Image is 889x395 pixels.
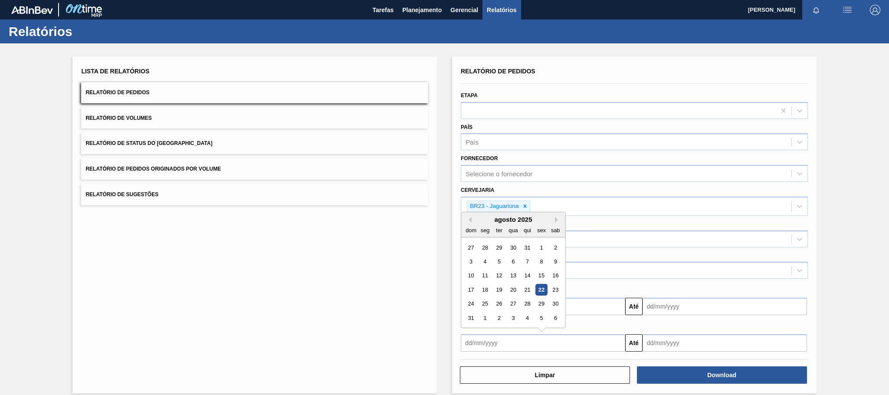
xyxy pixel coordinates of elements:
span: Relatório de Pedidos [461,68,535,75]
span: Lista de Relatórios [81,68,149,75]
button: Relatório de Pedidos [81,82,428,103]
div: qua [507,224,519,236]
button: Next Month [555,217,561,223]
div: Choose sexta-feira, 5 de setembro de 2025 [535,312,547,324]
div: Choose sábado, 16 de agosto de 2025 [550,270,561,282]
label: Etapa [461,92,478,99]
div: Choose quarta-feira, 27 de agosto de 2025 [507,298,519,310]
span: Relatórios [487,5,516,15]
div: Choose sábado, 30 de agosto de 2025 [550,298,561,310]
div: Choose segunda-feira, 18 de agosto de 2025 [479,284,491,296]
div: Choose sábado, 9 de agosto de 2025 [550,256,561,267]
span: Relatório de Status do [GEOGRAPHIC_DATA] [85,140,212,146]
div: dom [465,224,477,236]
img: TNhmsLtSVTkK8tSr43FrP2fwEKptu5GPRR3wAAAABJRU5ErkJggg== [11,6,53,14]
div: Choose segunda-feira, 28 de julho de 2025 [479,242,491,253]
img: userActions [842,5,853,15]
button: Previous Month [466,217,472,223]
div: Choose quinta-feira, 4 de setembro de 2025 [522,312,533,324]
div: agosto 2025 [461,216,565,223]
div: Choose terça-feira, 26 de agosto de 2025 [493,298,505,310]
div: Choose quinta-feira, 28 de agosto de 2025 [522,298,533,310]
div: Choose quarta-feira, 13 de agosto de 2025 [507,270,519,282]
div: sex [535,224,547,236]
label: Fornecedor [461,155,498,161]
div: Choose domingo, 3 de agosto de 2025 [465,256,477,267]
button: Notificações [802,4,830,16]
div: ter [493,224,505,236]
div: Choose quarta-feira, 3 de setembro de 2025 [507,312,519,324]
div: Choose sábado, 6 de setembro de 2025 [550,312,561,324]
div: Choose segunda-feira, 1 de setembro de 2025 [479,312,491,324]
div: Choose sábado, 2 de agosto de 2025 [550,242,561,253]
div: Choose domingo, 31 de agosto de 2025 [465,312,477,324]
span: Relatório de Sugestões [85,191,158,197]
div: seg [479,224,491,236]
div: Choose quarta-feira, 30 de julho de 2025 [507,242,519,253]
div: Choose segunda-feira, 11 de agosto de 2025 [479,270,491,282]
div: Choose terça-feira, 19 de agosto de 2025 [493,284,505,296]
div: Choose domingo, 17 de agosto de 2025 [465,284,477,296]
input: dd/mm/yyyy [643,334,807,352]
div: Choose quarta-feira, 6 de agosto de 2025 [507,256,519,267]
div: Choose quinta-feira, 7 de agosto de 2025 [522,256,533,267]
input: dd/mm/yyyy [643,298,807,315]
span: Tarefas [372,5,394,15]
button: Relatório de Pedidos Originados por Volume [81,158,428,180]
div: Choose domingo, 24 de agosto de 2025 [465,298,477,310]
div: Choose quinta-feira, 14 de agosto de 2025 [522,270,533,282]
div: qui [522,224,533,236]
div: Choose sexta-feira, 15 de agosto de 2025 [535,270,547,282]
span: Gerencial [450,5,478,15]
span: Relatório de Pedidos [85,89,149,95]
h1: Relatórios [9,26,163,36]
div: Choose sexta-feira, 8 de agosto de 2025 [535,256,547,267]
div: BR23 - Jaguariúna [467,201,520,212]
button: Relatório de Sugestões [81,184,428,205]
div: Choose quinta-feira, 31 de julho de 2025 [522,242,533,253]
div: Choose terça-feira, 29 de julho de 2025 [493,242,505,253]
button: Relatório de Volumes [81,108,428,129]
div: Choose segunda-feira, 4 de agosto de 2025 [479,256,491,267]
button: Download [637,366,807,384]
span: Relatório de Pedidos Originados por Volume [85,166,221,172]
div: Choose sábado, 23 de agosto de 2025 [550,284,561,296]
div: Choose domingo, 10 de agosto de 2025 [465,270,477,282]
span: Relatório de Volumes [85,115,151,121]
button: Até [625,334,643,352]
div: Choose domingo, 27 de julho de 2025 [465,242,477,253]
div: Choose sexta-feira, 22 de agosto de 2025 [535,284,547,296]
div: País [466,138,479,146]
label: País [461,124,472,130]
div: Choose segunda-feira, 25 de agosto de 2025 [479,298,491,310]
div: Choose terça-feira, 2 de setembro de 2025 [493,312,505,324]
button: Relatório de Status do [GEOGRAPHIC_DATA] [81,133,428,154]
div: Choose terça-feira, 5 de agosto de 2025 [493,256,505,267]
button: Limpar [460,366,630,384]
div: Choose sexta-feira, 1 de agosto de 2025 [535,242,547,253]
img: Logout [870,5,880,15]
div: sab [550,224,561,236]
div: Choose quarta-feira, 20 de agosto de 2025 [507,284,519,296]
div: Choose sexta-feira, 29 de agosto de 2025 [535,298,547,310]
div: Choose quinta-feira, 21 de agosto de 2025 [522,284,533,296]
div: Selecione o fornecedor [466,170,532,178]
button: Até [625,298,643,315]
label: Cervejaria [461,187,494,193]
input: dd/mm/yyyy [461,334,625,352]
div: month 2025-08 [464,240,562,325]
span: Planejamento [402,5,442,15]
div: Choose terça-feira, 12 de agosto de 2025 [493,270,505,282]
